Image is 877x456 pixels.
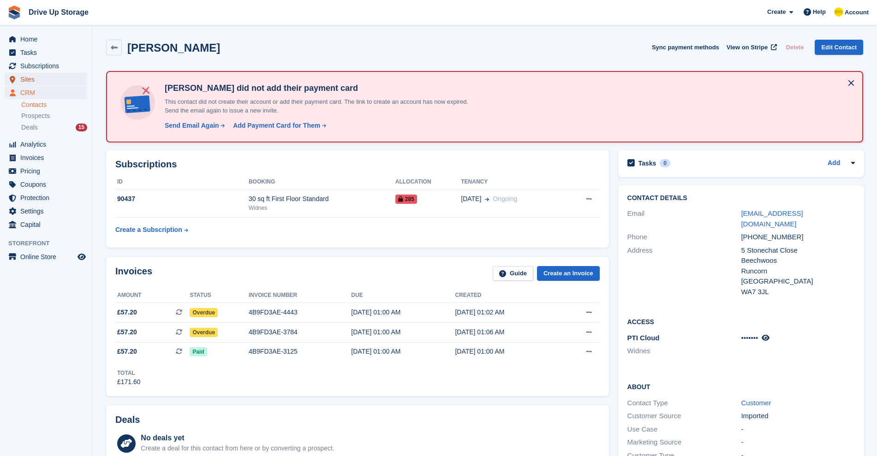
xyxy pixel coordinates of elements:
[5,86,87,99] a: menu
[5,178,87,191] a: menu
[20,250,76,263] span: Online Store
[20,205,76,218] span: Settings
[7,6,21,19] img: stora-icon-8386f47178a22dfd0bd8f6a31ec36ba5ce8667c1dd55bd0f319d3a0aa187defe.svg
[627,334,660,342] span: PTI Cloud
[5,218,87,231] a: menu
[21,101,87,109] a: Contacts
[5,138,87,151] a: menu
[660,159,670,167] div: 0
[741,399,771,407] a: Customer
[741,266,855,277] div: Runcorn
[115,415,140,425] h2: Deals
[627,437,741,448] div: Marketing Source
[455,288,559,303] th: Created
[741,334,758,342] span: •••••••
[20,46,76,59] span: Tasks
[782,40,807,55] button: Delete
[115,221,188,238] a: Create a Subscription
[638,159,656,167] h2: Tasks
[741,287,855,297] div: WA7 3JL
[20,191,76,204] span: Protection
[115,266,152,281] h2: Invoices
[395,195,417,204] span: 285
[141,444,334,453] div: Create a deal for this contact from here or by converting a prospect.
[21,111,87,121] a: Prospects
[20,33,76,46] span: Home
[249,308,351,317] div: 4B9FD3AE-4443
[190,308,218,317] span: Overdue
[20,151,76,164] span: Invoices
[461,194,481,204] span: [DATE]
[127,41,220,54] h2: [PERSON_NAME]
[190,328,218,337] span: Overdue
[8,239,92,248] span: Storefront
[627,195,855,202] h2: Contact Details
[5,250,87,263] a: menu
[5,165,87,178] a: menu
[351,347,455,356] div: [DATE] 01:00 AM
[741,232,855,243] div: [PHONE_NUMBER]
[190,347,207,356] span: Paid
[5,151,87,164] a: menu
[117,369,141,377] div: Total
[627,398,741,409] div: Contact Type
[249,327,351,337] div: 4B9FD3AE-3784
[20,218,76,231] span: Capital
[5,191,87,204] a: menu
[5,73,87,86] a: menu
[834,7,843,17] img: Crispin Vitoria
[115,175,249,190] th: ID
[813,7,826,17] span: Help
[845,8,869,17] span: Account
[455,308,559,317] div: [DATE] 01:02 AM
[741,411,855,421] div: Imported
[741,437,855,448] div: -
[741,255,855,266] div: Beechwoos
[351,288,455,303] th: Due
[537,266,600,281] a: Create an Invoice
[115,194,249,204] div: 90437
[627,245,741,297] div: Address
[249,194,395,204] div: 30 sq ft First Floor Standard
[815,40,863,55] a: Edit Contact
[741,209,803,228] a: [EMAIL_ADDRESS][DOMAIN_NAME]
[493,266,533,281] a: Guide
[249,347,351,356] div: 4B9FD3AE-3125
[727,43,768,52] span: View on Stripe
[627,382,855,391] h2: About
[115,159,600,170] h2: Subscriptions
[461,175,564,190] th: Tenancy
[627,208,741,229] div: Email
[21,123,87,132] a: Deals 15
[351,327,455,337] div: [DATE] 01:00 AM
[5,33,87,46] a: menu
[117,308,137,317] span: £57.20
[741,276,855,287] div: [GEOGRAPHIC_DATA]
[115,288,190,303] th: Amount
[455,327,559,337] div: [DATE] 01:06 AM
[21,123,38,132] span: Deals
[117,377,141,387] div: £171.60
[627,411,741,421] div: Customer Source
[767,7,786,17] span: Create
[627,424,741,435] div: Use Case
[20,73,76,86] span: Sites
[741,245,855,256] div: 5 Stonechat Close
[229,121,327,130] a: Add Payment Card for Them
[493,195,517,202] span: Ongoing
[395,175,461,190] th: Allocation
[351,308,455,317] div: [DATE] 01:00 AM
[20,59,76,72] span: Subscriptions
[455,347,559,356] div: [DATE] 01:00 AM
[118,83,157,122] img: no-card-linked-e7822e413c904bf8b177c4d89f31251c4716f9871600ec3ca5bfc59e148c83f4.svg
[20,138,76,151] span: Analytics
[117,347,137,356] span: £57.20
[20,165,76,178] span: Pricing
[652,40,719,55] button: Sync payment methods
[5,46,87,59] a: menu
[5,59,87,72] a: menu
[249,175,395,190] th: Booking
[627,317,855,326] h2: Access
[20,178,76,191] span: Coupons
[165,121,219,130] div: Send Email Again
